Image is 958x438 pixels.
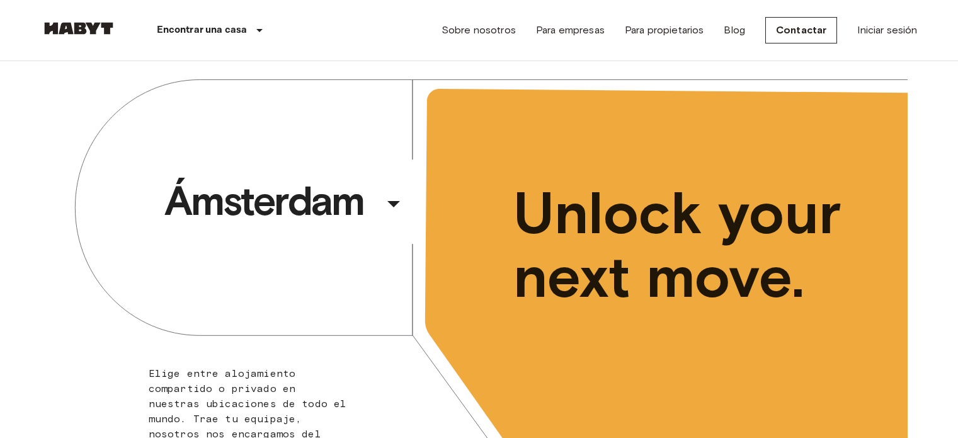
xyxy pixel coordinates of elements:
img: Habyt [41,22,117,35]
span: Ámsterdam [164,176,379,226]
a: Contactar [765,17,837,43]
a: Para propietarios [625,23,704,38]
button: Ámsterdam [159,172,414,230]
a: Sobre nosotros [442,23,516,38]
a: Para empresas [536,23,605,38]
span: Unlock your next move. [513,182,856,309]
a: Blog [724,23,745,38]
p: Encontrar una casa [157,23,248,38]
a: Iniciar sesión [857,23,917,38]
